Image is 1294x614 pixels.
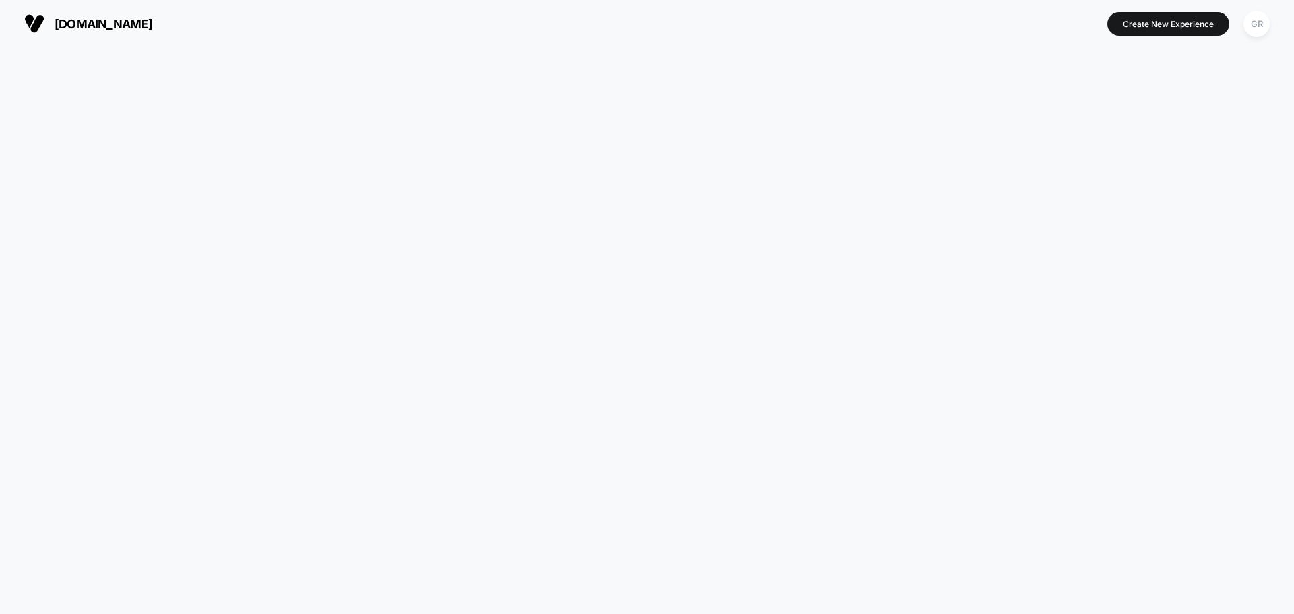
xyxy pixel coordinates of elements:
img: Visually logo [24,13,44,34]
button: GR [1239,10,1274,38]
span: [DOMAIN_NAME] [55,17,152,31]
button: Create New Experience [1107,12,1229,36]
div: GR [1243,11,1270,37]
button: [DOMAIN_NAME] [20,13,156,34]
